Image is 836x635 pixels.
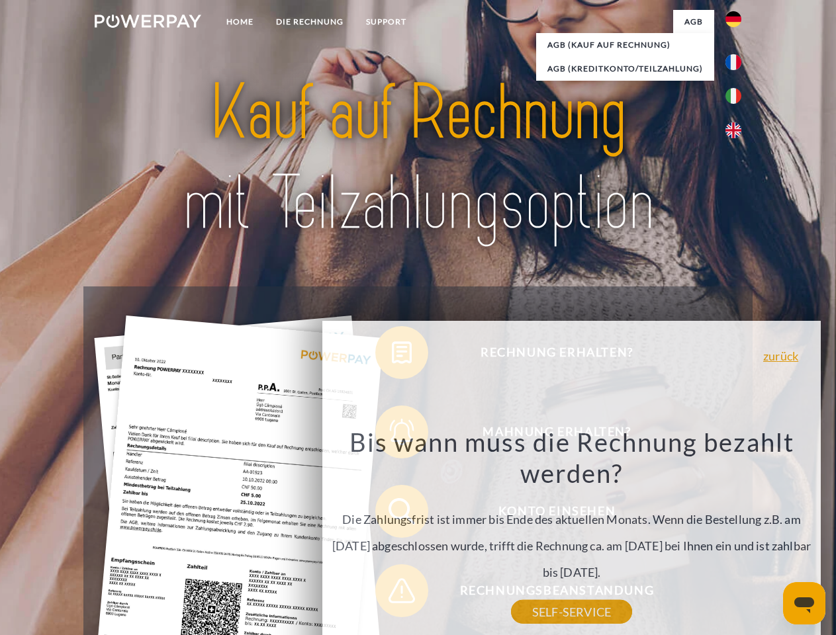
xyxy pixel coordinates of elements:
a: agb [673,10,714,34]
img: title-powerpay_de.svg [126,63,710,253]
img: en [725,122,741,138]
img: it [725,88,741,104]
h3: Bis wann muss die Rechnung bezahlt werden? [330,426,813,489]
img: de [725,11,741,27]
a: AGB (Kauf auf Rechnung) [536,33,714,57]
img: fr [725,54,741,70]
div: Die Zahlungsfrist ist immer bis Ende des aktuellen Monats. Wenn die Bestellung z.B. am [DATE] abg... [330,426,813,612]
a: AGB (Kreditkonto/Teilzahlung) [536,57,714,81]
iframe: Schaltfläche zum Öffnen des Messaging-Fensters [783,582,825,624]
a: SELF-SERVICE [511,600,632,624]
a: zurück [763,350,798,362]
a: Home [215,10,265,34]
a: DIE RECHNUNG [265,10,355,34]
a: SUPPORT [355,10,418,34]
img: logo-powerpay-white.svg [95,15,201,28]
